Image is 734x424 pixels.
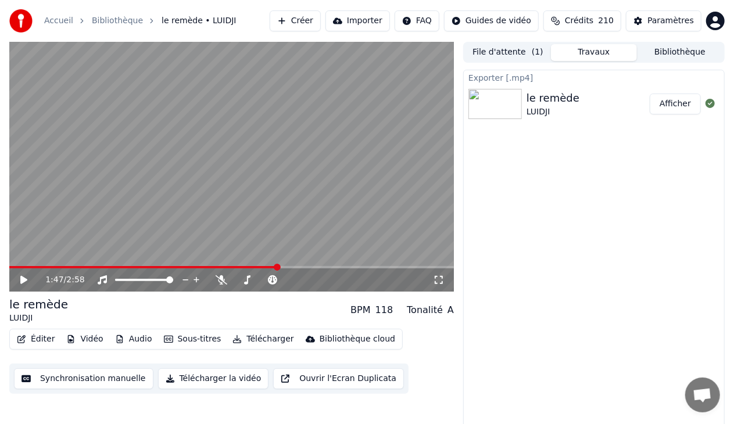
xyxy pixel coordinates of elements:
[637,44,723,61] button: Bibliothèque
[350,303,370,317] div: BPM
[527,106,579,118] div: LUIDJI
[395,10,439,31] button: FAQ
[465,44,551,61] button: File d'attente
[158,368,269,389] button: Télécharger la vidéo
[650,94,701,114] button: Afficher
[543,10,621,31] button: Crédits210
[325,10,390,31] button: Importer
[44,15,73,27] a: Accueil
[45,274,73,286] div: /
[565,15,593,27] span: Crédits
[375,303,393,317] div: 118
[9,9,33,33] img: youka
[159,331,226,347] button: Sous-titres
[551,44,637,61] button: Travaux
[14,368,153,389] button: Synchronisation manuelle
[270,10,321,31] button: Créer
[12,331,59,347] button: Éditer
[9,296,68,312] div: le remède
[532,46,543,58] span: ( 1 )
[527,90,579,106] div: le remède
[320,333,395,345] div: Bibliothèque cloud
[62,331,108,347] button: Vidéo
[407,303,443,317] div: Tonalité
[626,10,701,31] button: Paramètres
[92,15,143,27] a: Bibliothèque
[44,15,237,27] nav: breadcrumb
[273,368,404,389] button: Ouvrir l'Ecran Duplicata
[685,378,720,412] a: Ouvrir le chat
[45,274,63,286] span: 1:47
[162,15,236,27] span: le remède • LUIDJI
[228,331,298,347] button: Télécharger
[9,312,68,324] div: LUIDJI
[447,303,454,317] div: A
[598,15,614,27] span: 210
[110,331,157,347] button: Audio
[66,274,84,286] span: 2:58
[647,15,694,27] div: Paramètres
[464,70,724,84] div: Exporter [.mp4]
[444,10,539,31] button: Guides de vidéo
